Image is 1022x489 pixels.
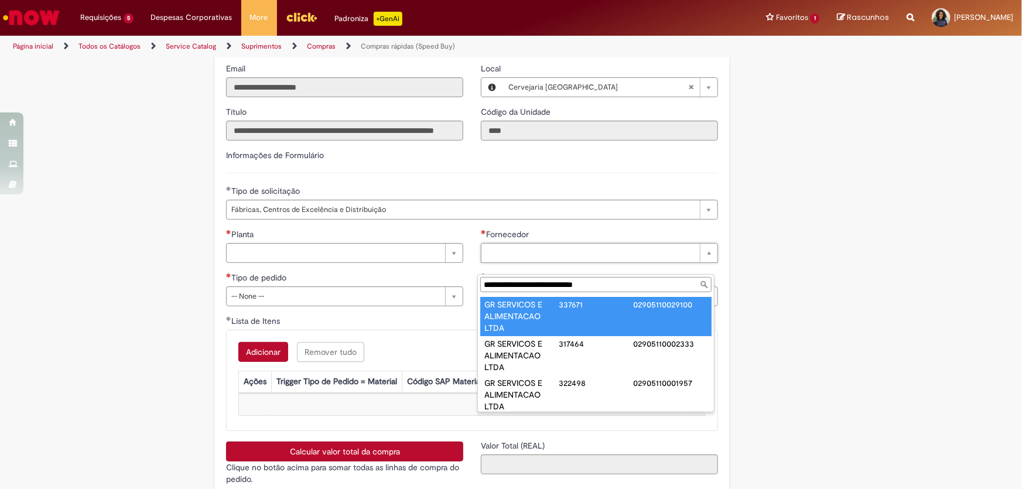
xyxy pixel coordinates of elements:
div: 317464 [559,338,633,350]
div: 02905110002333 [633,338,707,350]
div: GR SERVICOS E ALIMENTACAO LTDA [484,377,559,412]
ul: Fornecedor [478,295,714,412]
div: 322498 [559,377,633,389]
div: 337671 [559,299,633,310]
div: 02905110029100 [633,299,707,310]
div: GR SERVICOS E ALIMENTACAO LTDA [484,338,559,373]
div: 02905110001957 [633,377,707,389]
div: GR SERVICOS E ALIMENTACAO LTDA [484,299,559,334]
